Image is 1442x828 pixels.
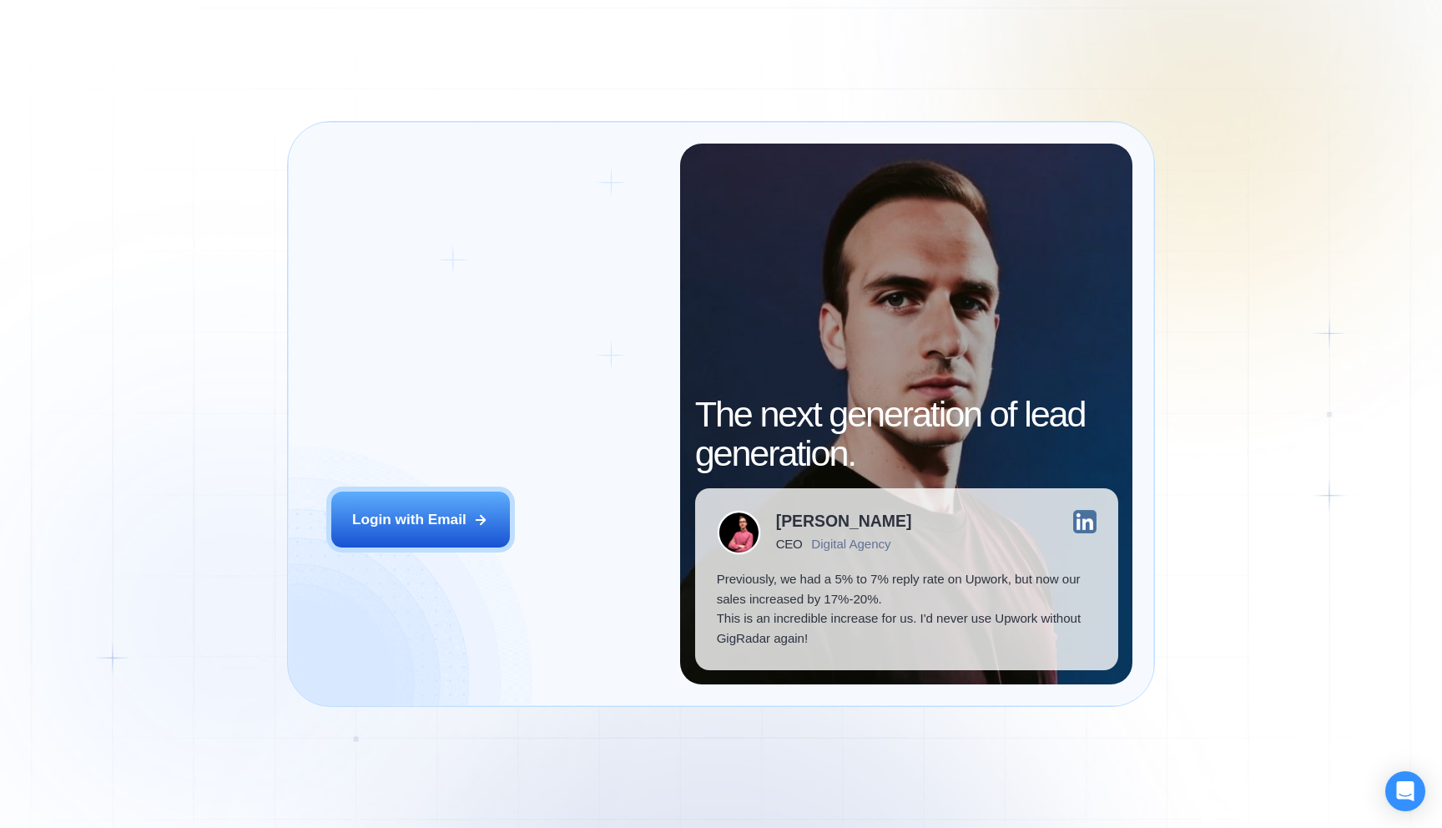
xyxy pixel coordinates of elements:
p: Previously, we had a 5% to 7% reply rate on Upwork, but now our sales increased by 17%-20%. This ... [717,569,1097,649]
div: [PERSON_NAME] [776,513,912,529]
h2: The next generation of lead generation. [695,395,1118,474]
div: Digital Agency [811,537,890,551]
div: CEO [776,537,803,551]
div: Login with Email [352,510,466,530]
button: Login with Email [331,492,510,548]
div: Open Intercom Messenger [1385,771,1425,811]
